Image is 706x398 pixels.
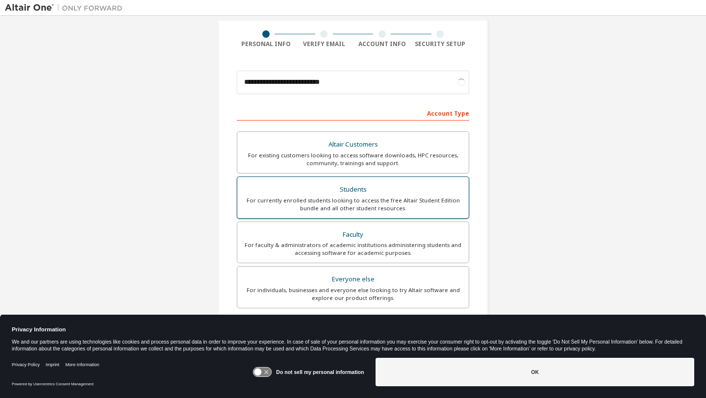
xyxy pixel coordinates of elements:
[243,241,463,257] div: For faculty & administrators of academic institutions administering students and accessing softwa...
[243,228,463,242] div: Faculty
[353,40,411,48] div: Account Info
[237,40,295,48] div: Personal Info
[243,286,463,302] div: For individuals, businesses and everyone else looking to try Altair software and explore our prod...
[243,197,463,212] div: For currently enrolled students looking to access the free Altair Student Edition bundle and all ...
[237,105,469,121] div: Account Type
[411,40,470,48] div: Security Setup
[243,151,463,167] div: For existing customers looking to access software downloads, HPC resources, community, trainings ...
[295,40,353,48] div: Verify Email
[5,3,127,13] img: Altair One
[243,183,463,197] div: Students
[243,138,463,151] div: Altair Customers
[243,273,463,286] div: Everyone else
